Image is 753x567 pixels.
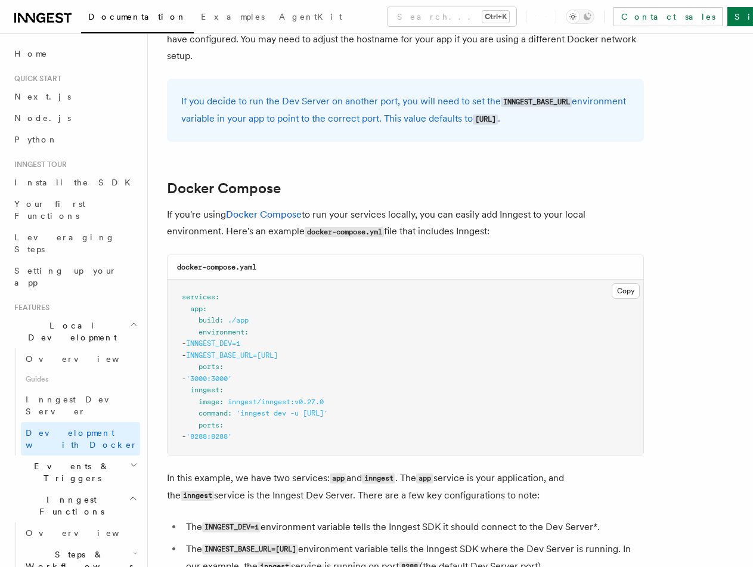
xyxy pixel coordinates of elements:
a: Overview [21,348,140,370]
span: : [228,409,232,417]
p: If you're using to run your services locally, you can easily add Inngest to your local environmen... [167,206,644,240]
code: INNGEST_DEV=1 [202,522,261,532]
span: Quick start [10,74,61,83]
a: Contact sales [613,7,723,26]
a: Setting up your app [10,260,140,293]
span: Local Development [10,320,130,343]
span: Features [10,303,49,312]
button: Toggle dark mode [566,10,594,24]
p: If you decide to run the Dev Server on another port, you will need to set the environment variabl... [181,93,630,128]
span: environment [199,328,244,336]
span: : [203,305,207,313]
span: services [182,293,215,301]
span: Development with Docker [26,428,138,450]
span: INNGEST_BASE_URL=[URL] [186,351,278,360]
span: Inngest Functions [10,494,129,518]
span: '8288:8288' [186,432,232,441]
a: Next.js [10,86,140,107]
a: Leveraging Steps [10,227,140,260]
code: inngest [181,491,214,501]
a: Your first Functions [10,193,140,227]
span: Install the SDK [14,178,138,187]
a: AgentKit [272,4,349,32]
span: : [215,293,219,301]
span: Inngest Dev Server [26,395,128,416]
code: docker-compose.yaml [177,263,256,271]
button: Search...Ctrl+K [388,7,516,26]
span: command [199,409,228,417]
a: Docker Compose [167,180,281,197]
span: : [219,421,224,429]
a: Install the SDK [10,172,140,193]
span: Node.js [14,113,71,123]
span: Events & Triggers [10,460,130,484]
span: inngest [190,386,219,394]
span: AgentKit [279,12,342,21]
p: In this example, we have two services: and . The service is your application, and the service is ... [167,470,644,504]
span: Home [14,48,48,60]
li: The environment variable tells the Inngest SDK it should connect to the Dev Server*. [182,519,644,536]
span: ./app [228,316,249,324]
code: app [416,473,433,484]
span: Examples [201,12,265,21]
span: inngest/inngest:v0.27.0 [228,398,324,406]
span: 'inngest dev -u [URL]' [236,409,328,417]
code: inngest [362,473,395,484]
span: - [182,339,186,348]
button: Inngest Functions [10,489,140,522]
span: ports [199,421,219,429]
span: Leveraging Steps [14,233,115,254]
button: Events & Triggers [10,456,140,489]
button: Local Development [10,315,140,348]
span: Setting up your app [14,266,117,287]
span: : [219,362,224,371]
span: - [182,432,186,441]
a: Home [10,43,140,64]
span: Next.js [14,92,71,101]
span: - [182,351,186,360]
span: INNGEST_DEV=1 [186,339,240,348]
a: Development with Docker [21,422,140,456]
code: docker-compose.yml [305,227,384,237]
span: Overview [26,528,148,538]
span: app [190,305,203,313]
kbd: Ctrl+K [482,11,509,23]
a: Docker Compose [226,209,302,220]
span: - [182,374,186,383]
span: Documentation [88,12,187,21]
code: app [330,473,346,484]
span: '3000:3000' [186,374,232,383]
span: Python [14,135,58,144]
a: Inngest Dev Server [21,389,140,422]
a: Python [10,129,140,150]
span: Inngest tour [10,160,67,169]
div: Local Development [10,348,140,456]
a: Overview [21,522,140,544]
a: Node.js [10,107,140,129]
span: build [199,316,219,324]
code: INNGEST_BASE_URL [501,97,572,107]
button: Copy [612,283,640,299]
span: : [244,328,249,336]
code: INNGEST_BASE_URL=[URL] [202,544,298,554]
p: You will then be able to access the Inngest Dev Server on your host machine at or whatever hostna... [167,14,644,64]
span: : [219,386,224,394]
a: Examples [194,4,272,32]
span: : [219,316,224,324]
span: ports [199,362,219,371]
a: Documentation [81,4,194,33]
span: image [199,398,219,406]
span: Your first Functions [14,199,85,221]
span: Guides [21,370,140,389]
span: Overview [26,354,148,364]
span: : [219,398,224,406]
code: [URL] [473,114,498,125]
